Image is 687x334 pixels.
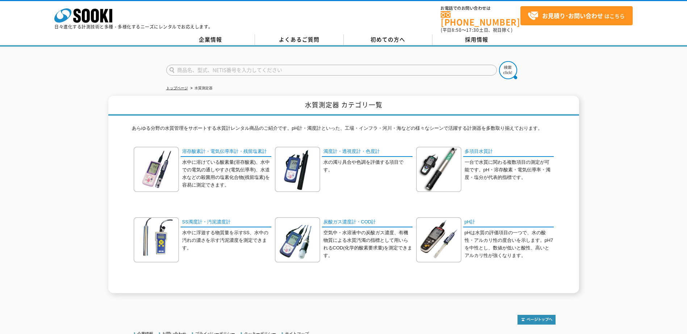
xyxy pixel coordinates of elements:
[323,159,412,174] p: 水の濁り具合や色調を評価する項目です。
[465,229,554,259] p: pHは水質の評価項目の一つで、水の酸性・アルカリ性の度合いを示します。pH7を中性とし、数値が低いと酸性、高いとアルカリ性が強くなります。
[370,35,405,43] span: 初めての方へ
[322,147,412,157] a: 濁度計・透視度計・色度計
[181,147,271,157] a: 溶存酸素計・電気伝導率計・残留塩素計
[463,217,554,228] a: pH計
[189,85,213,92] li: 水質測定器
[166,65,497,76] input: 商品名、型式、NETIS番号を入力してください
[255,34,344,45] a: よくあるご質問
[432,34,521,45] a: 採用情報
[181,217,271,228] a: SS濁度計・汚泥濃度計
[132,125,556,136] p: あらゆる分野の水質管理をサポートする水質計レンタル商品のご紹介です。pH計・濁度計といった、工場・インフラ・河川・海などの様々なシーンで活躍する計測器を多数取り揃えております。
[499,61,517,79] img: btn_search.png
[518,315,556,325] img: トップページへ
[275,217,320,262] img: 炭酸ガス濃度計・COD計
[344,34,432,45] a: 初めての方へ
[182,229,271,252] p: 水中に浮遊する物質量を示すSS、水中の汚れの濃さを示す汚泥濃度を測定できます。
[441,6,520,10] span: お電話でのお問い合わせは
[416,217,461,262] img: pH計
[465,159,554,181] p: 一台で水質に関わる複数項目の測定が可能です。pH・溶存酸素・電気伝導率・濁度・塩分が代表的指標です。
[134,217,179,262] img: SS濁度計・汚泥濃度計
[441,11,520,26] a: [PHONE_NUMBER]
[322,217,412,228] a: 炭酸ガス濃度計・COD計
[182,159,271,189] p: 水中に溶けている酸素量(溶存酸素)、水中での電気の通しやすさ(電気伝導率)、水道水などの殺菌用の塩素化合物(残留塩素)を容易に測定できます。
[463,147,554,157] a: 多項目水質計
[134,147,179,192] img: 溶存酸素計・電気伝導率計・残留塩素計
[466,27,479,33] span: 17:30
[108,96,579,116] h1: 水質測定器 カテゴリ一覧
[416,147,461,192] img: 多項目水質計
[275,147,320,192] img: 濁度計・透視度計・色度計
[166,34,255,45] a: 企業情報
[441,27,512,33] span: (平日 ～ 土日、祝日除く)
[54,25,213,29] p: 日々進化する計測技術と多種・多様化するニーズにレンタルでお応えします。
[528,10,625,21] span: はこちら
[542,11,603,20] strong: お見積り･お問い合わせ
[520,6,633,25] a: お見積り･お問い合わせはこちら
[166,86,188,90] a: トップページ
[452,27,462,33] span: 8:50
[323,229,412,259] p: 空気中・水溶液中の炭酸ガス濃度、有機物質による水質汚濁の指標として用いられるCOD(化学的酸素要求量)を測定できます。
